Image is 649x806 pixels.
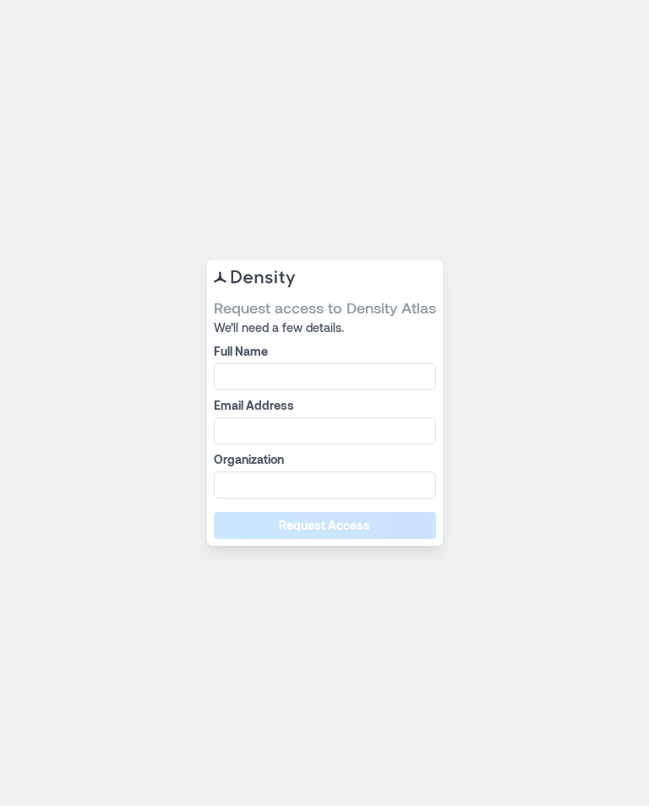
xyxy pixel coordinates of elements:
[214,319,436,336] span: We’ll need a few details.
[214,451,433,468] label: Organization
[214,397,433,414] label: Email Address
[214,343,433,360] label: Full Name
[279,517,370,534] span: Request Access
[214,297,436,318] span: Request access to Density Atlas
[214,512,436,539] button: Request Access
